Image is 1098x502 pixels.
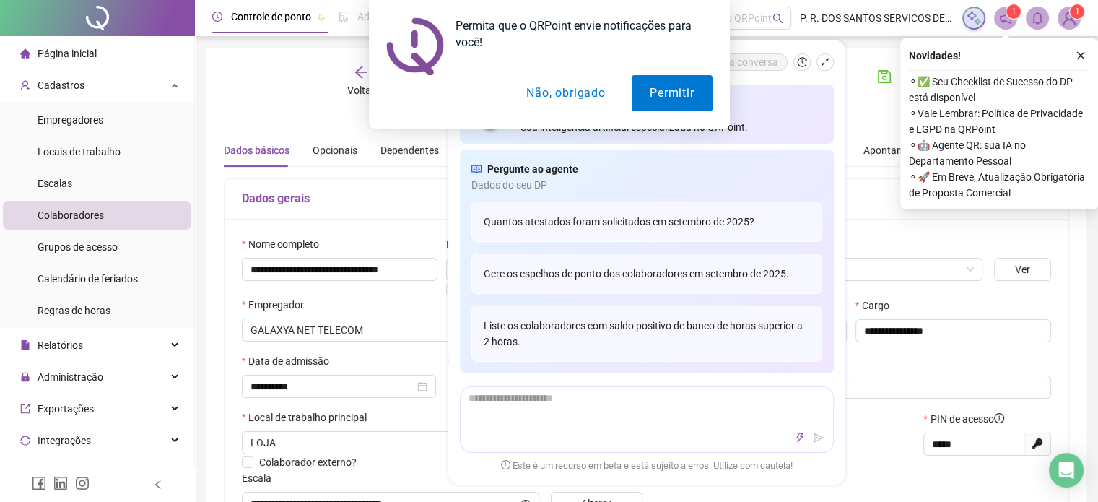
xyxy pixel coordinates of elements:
[313,142,357,158] div: Opcionais
[242,297,313,313] label: Empregador
[1049,453,1084,488] div: Open Intercom Messenger
[38,403,94,415] span: Exportações
[38,146,121,157] span: Locais de trabalho
[855,298,899,313] label: Cargo
[53,476,68,490] span: linkedin
[501,460,510,469] span: exclamation-circle
[250,319,634,341] span: P. R. DOS SANTOS SERVICOS DE COMUNICACAO MULTIMIDIA SCM
[931,411,1004,427] span: PIN de acesso
[38,371,103,383] span: Administração
[242,353,339,369] label: Data de admissão
[38,339,83,351] span: Relatórios
[508,75,623,111] button: Não, obrigado
[38,305,110,316] span: Regras de horas
[250,432,531,454] span: RUA ELIAS RODRIGUES DA COSTA, 55, MELO VIANA, ESMERALDAS
[38,273,138,285] span: Calendário de feriados
[242,470,281,486] label: Escala
[242,190,1051,207] h5: Dados gerais
[20,404,30,414] span: export
[795,433,805,443] span: thunderbolt
[791,429,809,446] button: thunderbolt
[259,456,357,468] span: Colaborador externo?
[242,236,328,252] label: Nome completo
[471,306,822,362] div: Liste os colaboradores com saldo positivo de banco de horas superior a 2 horas.
[75,476,90,490] span: instagram
[386,17,444,75] img: notification icon
[242,410,376,425] label: Local de trabalho principal
[38,467,94,478] span: Agente de IA
[810,429,827,446] button: send
[471,202,822,242] div: Quantos atestados foram solicitados em setembro de 2025?
[632,75,712,111] button: Permitir
[471,254,822,294] div: Gere os espelhos de ponto dos colaboradores em setembro de 2025.
[446,236,501,252] span: Nome social
[487,161,578,177] span: Pergunte ao agente
[38,209,104,221] span: Colaboradores
[38,435,91,446] span: Integrações
[909,169,1089,201] span: ⚬ 🚀 Em Breve, Atualização Obrigatória de Proposta Comercial
[20,436,30,446] span: sync
[501,459,793,473] span: Este é um recurso em beta e está sujeito a erros. Utilize com cautela!
[471,161,482,177] span: read
[909,137,1089,169] span: ⚬ 🤖 Agente QR: sua IA no Departamento Pessoal
[153,480,163,490] span: left
[863,142,931,158] div: Apontamentos
[32,476,46,490] span: facebook
[20,340,30,350] span: file
[1015,261,1030,277] span: Ver
[994,258,1051,281] button: Ver
[471,177,822,193] span: Dados do seu DP
[38,241,118,253] span: Grupos de acesso
[224,142,289,158] div: Dados básicos
[380,142,439,158] div: Dependentes
[20,372,30,382] span: lock
[38,178,72,189] span: Escalas
[444,17,713,51] div: Permita que o QRPoint envie notificações para você!
[994,413,1004,423] span: info-circle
